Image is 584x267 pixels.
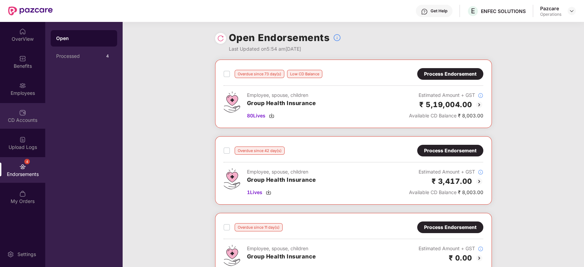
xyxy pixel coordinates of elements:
[287,70,322,78] div: Low CD Balance
[19,109,26,116] img: svg+xml;base64,PHN2ZyBpZD0iQ0RfQWNjb3VudHMiIGRhdGEtbmFtZT0iQ0QgQWNjb3VudHMiIHhtbG5zPSJodHRwOi8vd3...
[19,190,26,197] img: svg+xml;base64,PHN2ZyBpZD0iTXlfT3JkZXJzIiBkYXRhLW5hbWU9Ik15IE9yZGVycyIgeG1sbnM9Imh0dHA6Ly93d3cudz...
[7,251,14,258] img: svg+xml;base64,PHN2ZyBpZD0iU2V0dGluZy0yMHgyMCIgeG1sbnM9Imh0dHA6Ly93d3cudzMub3JnLzIwMDAvc3ZnIiB3aW...
[333,34,341,42] img: svg+xml;base64,PHN2ZyBpZD0iSW5mb18tXzMyeDMyIiBkYXRhLW5hbWU9IkluZm8gLSAzMngzMiIgeG1sbnM9Imh0dHA6Ly...
[19,28,26,35] img: svg+xml;base64,PHN2ZyBpZD0iSG9tZSIgeG1sbnM9Imh0dHA6Ly93d3cudzMub3JnLzIwMDAvc3ZnIiB3aWR0aD0iMjAiIG...
[481,8,526,14] div: ENFEC SOLUTIONS
[247,252,316,261] h3: Group Health Insurance
[475,254,483,262] img: svg+xml;base64,PHN2ZyBpZD0iQmFjay0yMHgyMCIgeG1sbnM9Imh0dHA6Ly93d3cudzMub3JnLzIwMDAvc3ZnIiB3aWR0aD...
[471,7,475,15] span: E
[409,189,483,196] div: ₹ 8,003.00
[424,70,476,78] div: Process Endorsement
[431,8,447,14] div: Get Help
[247,176,316,185] h3: Group Health Insurance
[424,224,476,231] div: Process Endorsement
[217,35,224,42] img: svg+xml;base64,PHN2ZyBpZD0iUmVsb2FkLTMyeDMyIiB4bWxucz0iaHR0cDovL3d3dy53My5vcmcvMjAwMC9zdmciIHdpZH...
[569,8,574,14] img: svg+xml;base64,PHN2ZyBpZD0iRHJvcGRvd24tMzJ4MzIiIHhtbG5zPSJodHRwOi8vd3d3LnczLm9yZy8yMDAwL3N2ZyIgd2...
[235,223,283,231] div: Overdue since 11 day(s)
[19,163,26,170] img: svg+xml;base64,PHN2ZyBpZD0iRW5kb3JzZW1lbnRzIiB4bWxucz0iaHR0cDovL3d3dy53My5vcmcvMjAwMC9zdmciIHdpZH...
[15,251,38,258] div: Settings
[409,168,483,176] div: Estimated Amount + GST
[235,147,285,155] div: Overdue since 42 day(s)
[229,30,330,45] h1: Open Endorsements
[235,70,284,78] div: Overdue since 73 day(s)
[475,101,483,109] img: svg+xml;base64,PHN2ZyBpZD0iQmFjay0yMHgyMCIgeG1sbnM9Imh0dHA6Ly93d3cudzMub3JnLzIwMDAvc3ZnIiB3aWR0aD...
[409,112,483,119] div: ₹ 8,003.00
[449,252,472,264] h2: ₹ 0.00
[478,169,483,175] img: svg+xml;base64,PHN2ZyBpZD0iSW5mb18tXzMyeDMyIiBkYXRhLW5hbWU9IkluZm8gLSAzMngzMiIgeG1sbnM9Imh0dHA6Ly...
[247,189,262,196] span: 1 Lives
[224,245,240,266] img: svg+xml;base64,PHN2ZyB4bWxucz0iaHR0cDovL3d3dy53My5vcmcvMjAwMC9zdmciIHdpZHRoPSI0Ny43MTQiIGhlaWdodD...
[224,168,240,189] img: svg+xml;base64,PHN2ZyB4bWxucz0iaHR0cDovL3d3dy53My5vcmcvMjAwMC9zdmciIHdpZHRoPSI0Ny43MTQiIGhlaWdodD...
[19,82,26,89] img: svg+xml;base64,PHN2ZyBpZD0iRW1wbG95ZWVzIiB4bWxucz0iaHR0cDovL3d3dy53My5vcmcvMjAwMC9zdmciIHdpZHRoPS...
[269,113,274,118] img: svg+xml;base64,PHN2ZyBpZD0iRG93bmxvYWQtMzJ4MzIiIHhtbG5zPSJodHRwOi8vd3d3LnczLm9yZy8yMDAwL3N2ZyIgd2...
[478,93,483,98] img: svg+xml;base64,PHN2ZyBpZD0iSW5mb18tXzMyeDMyIiBkYXRhLW5hbWU9IkluZm8gLSAzMngzMiIgeG1sbnM9Imh0dHA6Ly...
[419,99,472,110] h2: ₹ 5,19,004.00
[409,189,457,195] span: Available CD Balance
[56,35,112,42] div: Open
[8,7,53,15] img: New Pazcare Logo
[103,52,112,60] div: 4
[540,5,561,12] div: Pazcare
[424,147,476,154] div: Process Endorsement
[229,45,341,53] div: Last Updated on 5:54 am[DATE]
[19,55,26,62] img: svg+xml;base64,PHN2ZyBpZD0iQmVuZWZpdHMiIHhtbG5zPSJodHRwOi8vd3d3LnczLm9yZy8yMDAwL3N2ZyIgd2lkdGg9Ij...
[478,246,483,252] img: svg+xml;base64,PHN2ZyBpZD0iSW5mb18tXzMyeDMyIiBkYXRhLW5hbWU9IkluZm8gLSAzMngzMiIgeG1sbnM9Imh0dHA6Ly...
[247,245,316,252] div: Employee, spouse, children
[224,91,240,113] img: svg+xml;base64,PHN2ZyB4bWxucz0iaHR0cDovL3d3dy53My5vcmcvMjAwMC9zdmciIHdpZHRoPSI0Ny43MTQiIGhlaWdodD...
[475,177,483,186] img: svg+xml;base64,PHN2ZyBpZD0iQmFjay0yMHgyMCIgeG1sbnM9Imh0dHA6Ly93d3cudzMub3JnLzIwMDAvc3ZnIiB3aWR0aD...
[56,53,103,59] div: Processed
[247,112,265,119] span: 80 Lives
[540,12,561,17] div: Operations
[247,168,316,176] div: Employee, spouse, children
[19,136,26,143] img: svg+xml;base64,PHN2ZyBpZD0iVXBsb2FkX0xvZ3MiIGRhdGEtbmFtZT0iVXBsb2FkIExvZ3MiIHhtbG5zPSJodHRwOi8vd3...
[409,245,483,252] div: Estimated Amount + GST
[247,91,316,99] div: Employee, spouse, children
[432,176,472,187] h2: ₹ 3,417.00
[421,8,428,15] img: svg+xml;base64,PHN2ZyBpZD0iSGVscC0zMngzMiIgeG1sbnM9Imh0dHA6Ly93d3cudzMub3JnLzIwMDAvc3ZnIiB3aWR0aD...
[247,99,316,108] h3: Group Health Insurance
[409,113,457,118] span: Available CD Balance
[409,91,483,99] div: Estimated Amount + GST
[266,190,271,195] img: svg+xml;base64,PHN2ZyBpZD0iRG93bmxvYWQtMzJ4MzIiIHhtbG5zPSJodHRwOi8vd3d3LnczLm9yZy8yMDAwL3N2ZyIgd2...
[24,159,30,164] div: 4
